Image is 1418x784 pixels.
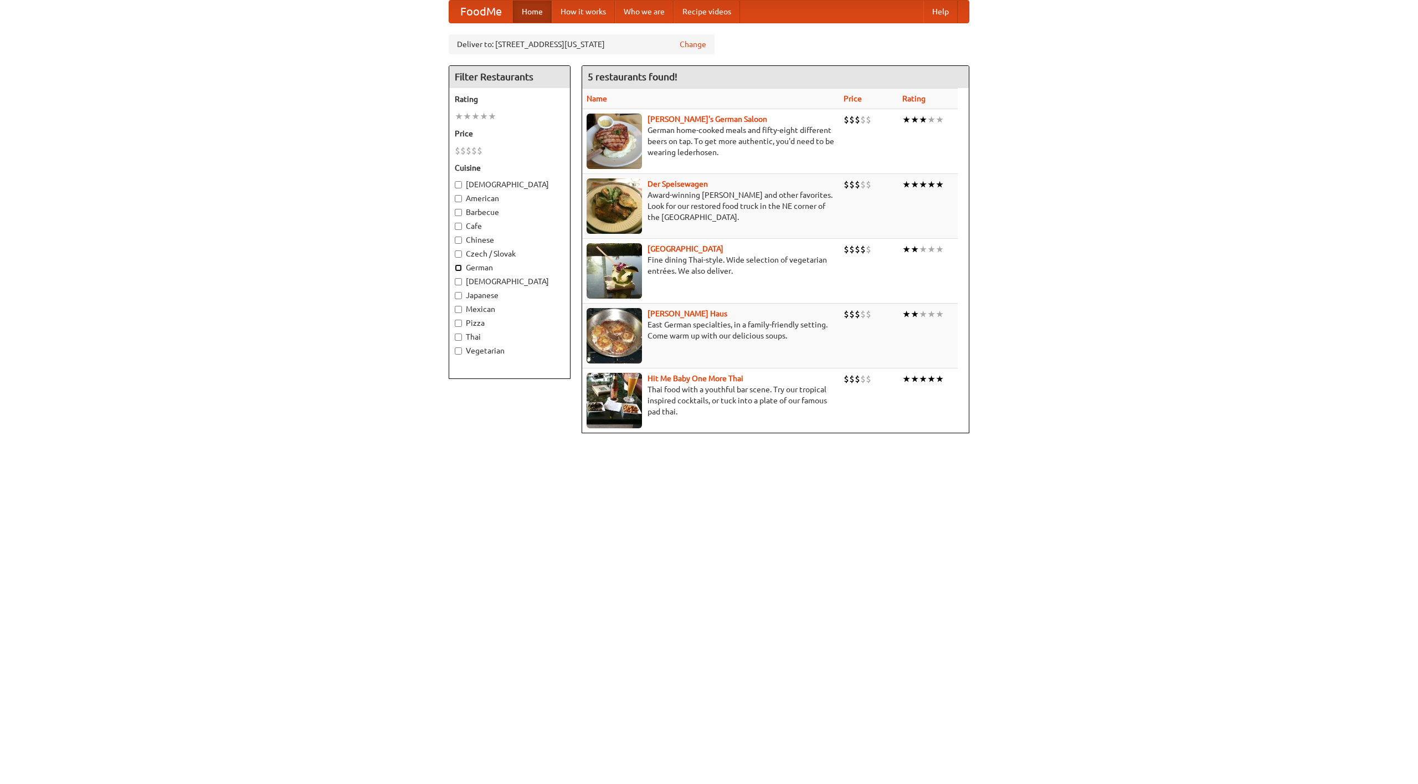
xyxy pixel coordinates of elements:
li: ★ [927,243,936,255]
li: $ [849,308,855,320]
li: $ [466,145,471,157]
h5: Cuisine [455,162,564,173]
input: American [455,195,462,202]
a: Rating [902,94,926,103]
label: Thai [455,331,564,342]
li: ★ [919,114,927,126]
li: $ [866,243,871,255]
li: ★ [488,110,496,122]
input: Japanese [455,292,462,299]
label: Japanese [455,290,564,301]
li: $ [860,114,866,126]
label: Cafe [455,221,564,232]
b: [PERSON_NAME]'s German Saloon [648,115,767,124]
label: Czech / Slovak [455,248,564,259]
p: Thai food with a youthful bar scene. Try our tropical inspired cocktails, or tuck into a plate of... [587,384,835,417]
label: [DEMOGRAPHIC_DATA] [455,179,564,190]
li: $ [849,243,855,255]
a: Who we are [615,1,674,23]
label: Vegetarian [455,345,564,356]
li: ★ [927,308,936,320]
h5: Price [455,128,564,139]
label: American [455,193,564,204]
li: $ [855,114,860,126]
li: ★ [936,308,944,320]
input: Czech / Slovak [455,250,462,258]
ng-pluralize: 5 restaurants found! [588,71,677,82]
li: ★ [927,373,936,385]
p: Fine dining Thai-style. Wide selection of vegetarian entrées. We also deliver. [587,254,835,276]
h4: Filter Restaurants [449,66,570,88]
p: German home-cooked meals and fifty-eight different beers on tap. To get more authentic, you'd nee... [587,125,835,158]
input: Barbecue [455,209,462,216]
a: FoodMe [449,1,513,23]
label: Pizza [455,317,564,329]
li: ★ [911,308,919,320]
a: Change [680,39,706,50]
li: ★ [936,243,944,255]
li: $ [860,243,866,255]
li: ★ [919,308,927,320]
a: [PERSON_NAME] Haus [648,309,727,318]
li: ★ [919,178,927,191]
li: $ [844,178,849,191]
li: $ [460,145,466,157]
h5: Rating [455,94,564,105]
li: $ [844,243,849,255]
li: $ [860,373,866,385]
label: [DEMOGRAPHIC_DATA] [455,276,564,287]
img: kohlhaus.jpg [587,308,642,363]
li: ★ [936,178,944,191]
img: satay.jpg [587,243,642,299]
li: ★ [911,178,919,191]
li: ★ [911,243,919,255]
a: Der Speisewagen [648,180,708,188]
img: babythai.jpg [587,373,642,428]
li: $ [844,308,849,320]
img: esthers.jpg [587,114,642,169]
li: ★ [936,114,944,126]
li: $ [855,373,860,385]
p: Award-winning [PERSON_NAME] and other favorites. Look for our restored food truck in the NE corne... [587,189,835,223]
li: ★ [471,110,480,122]
a: Price [844,94,862,103]
input: Mexican [455,306,462,313]
input: Cafe [455,223,462,230]
li: ★ [911,114,919,126]
li: $ [860,178,866,191]
input: Thai [455,334,462,341]
li: $ [844,114,849,126]
a: [GEOGRAPHIC_DATA] [648,244,723,253]
li: $ [860,308,866,320]
li: $ [849,373,855,385]
li: ★ [902,308,911,320]
li: ★ [902,178,911,191]
li: ★ [480,110,488,122]
li: ★ [455,110,463,122]
li: ★ [463,110,471,122]
li: $ [849,114,855,126]
li: $ [866,114,871,126]
input: Vegetarian [455,347,462,355]
a: Name [587,94,607,103]
a: How it works [552,1,615,23]
li: ★ [902,373,911,385]
li: $ [477,145,482,157]
li: ★ [902,243,911,255]
li: $ [455,145,460,157]
a: Hit Me Baby One More Thai [648,374,743,383]
label: Mexican [455,304,564,315]
li: $ [849,178,855,191]
label: Barbecue [455,207,564,218]
a: Home [513,1,552,23]
li: $ [866,373,871,385]
label: German [455,262,564,273]
input: German [455,264,462,271]
li: $ [855,178,860,191]
li: $ [855,308,860,320]
li: ★ [927,114,936,126]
